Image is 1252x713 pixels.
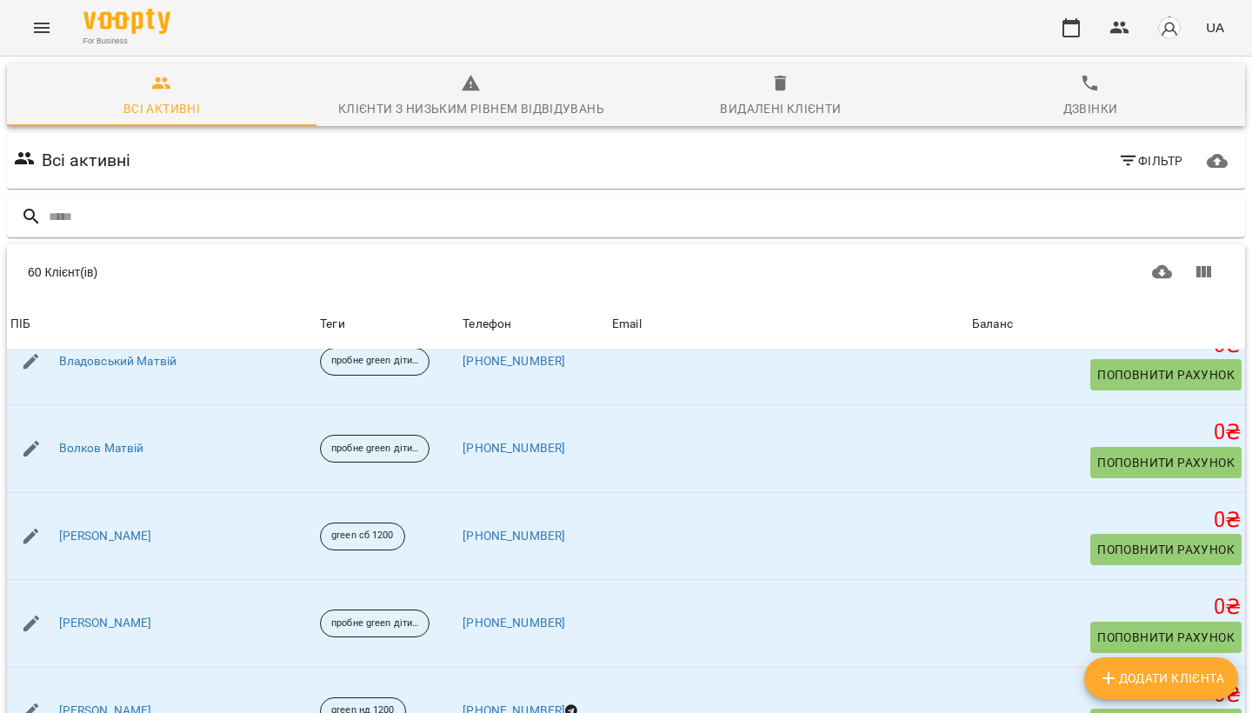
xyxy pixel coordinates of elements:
div: Теги [320,314,456,335]
a: Владовський Матвій [59,353,177,370]
h5: 0 ₴ [972,682,1242,709]
span: Телефон [463,314,605,335]
button: Поповнити рахунок [1090,447,1242,478]
p: пробне green діти 20 09 [331,616,418,631]
a: [PHONE_NUMBER] [463,354,565,368]
button: UA [1199,11,1231,43]
span: Поповнити рахунок [1097,452,1235,473]
div: Баланс [972,314,1013,335]
p: green сб 1200 [331,529,393,543]
div: Дзвінки [1063,98,1118,119]
button: Завантажити CSV [1142,251,1183,293]
span: Поповнити рахунок [1097,539,1235,560]
img: Voopty Logo [83,9,170,34]
img: avatar_s.png [1157,16,1182,40]
span: For Business [83,36,170,47]
div: Видалені клієнти [720,98,841,119]
a: Волков Матвій [59,440,144,457]
div: Table Toolbar [7,244,1245,300]
a: [PERSON_NAME] [59,528,152,545]
div: пробне green діти 20 09 [320,610,430,637]
div: 60 Клієнт(ів) [28,263,619,281]
span: Email [612,314,965,335]
span: Поповнити рахунок [1097,627,1235,648]
a: [PHONE_NUMBER] [463,441,565,455]
div: Sort [10,314,30,335]
h5: 0 ₴ [972,507,1242,534]
button: Додати клієнта [1084,657,1238,699]
span: UA [1206,18,1224,37]
a: [PHONE_NUMBER] [463,616,565,630]
span: Додати клієнта [1098,668,1224,689]
button: Menu [21,7,63,49]
div: пробне green діти 21 09 1400 [320,348,430,376]
button: Поповнити рахунок [1090,359,1242,390]
a: [PERSON_NAME] [59,615,152,632]
div: Sort [612,314,642,335]
a: [PHONE_NUMBER] [463,529,565,543]
p: пробне green діти 21 09 1400 [331,354,418,369]
div: пробне green діти 20 09 [320,435,430,463]
span: ПІБ [10,314,313,335]
h5: 0 ₴ [972,594,1242,621]
div: Sort [463,314,511,335]
div: ПІБ [10,314,30,335]
button: Фільтр [1111,145,1190,177]
span: Баланс [972,314,1242,335]
button: Показати колонки [1182,251,1224,293]
p: пробне green діти 20 09 [331,442,418,456]
span: Поповнити рахунок [1097,364,1235,385]
button: Поповнити рахунок [1090,534,1242,565]
h6: Всі активні [42,147,131,174]
div: Клієнти з низьким рівнем відвідувань [338,98,604,119]
div: Email [612,314,642,335]
button: Поповнити рахунок [1090,622,1242,653]
div: green сб 1200 [320,523,404,550]
span: Фільтр [1118,150,1183,171]
div: Телефон [463,314,511,335]
h5: 0 ₴ [972,419,1242,446]
div: Sort [972,314,1013,335]
div: Всі активні [123,98,200,119]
